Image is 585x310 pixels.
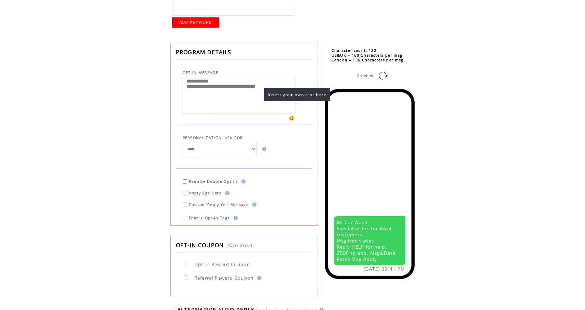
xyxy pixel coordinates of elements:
a: ADD KEYWORD [172,17,219,28]
span: OPT-IN COUPON [176,241,224,249]
span: [DATE] 09:41 PM [364,266,405,272]
span: PERSONALIZATION, ASK FOR [183,135,243,140]
span: 😀 [289,115,295,121]
img: help.gif [250,203,256,207]
img: help.gif [260,147,266,151]
span: Enable Opt-in Tags [189,216,230,220]
span: (Optional) [227,242,252,248]
span: Preview [357,73,373,78]
span: Require Double Opt-in [189,179,238,184]
span: Apply Age Gate [189,191,222,195]
span: Referral Reward Coupon [194,275,254,281]
img: help.gif [232,216,238,220]
img: help.gif [223,191,229,195]
span: Canada = 136 Characters per msg [332,58,404,62]
span: Character count: 122 [332,48,377,53]
span: PROGRAM DETAILS [176,48,232,56]
span: US&UK = 160 Characters per msg [332,53,403,58]
img: help.gif [239,179,246,183]
span: Opt-in Reward Coupon [194,261,250,267]
span: Insert your own text here [268,92,326,98]
span: Custom 'Reply Yes' Message [189,202,249,207]
span: Mr Car Wash Special offers for loyal customers Msg freq varies Reply HELP for help. STOP to end. ... [337,219,396,262]
span: OPT-IN MESSAGE [183,70,219,75]
img: help.gif [255,276,261,280]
